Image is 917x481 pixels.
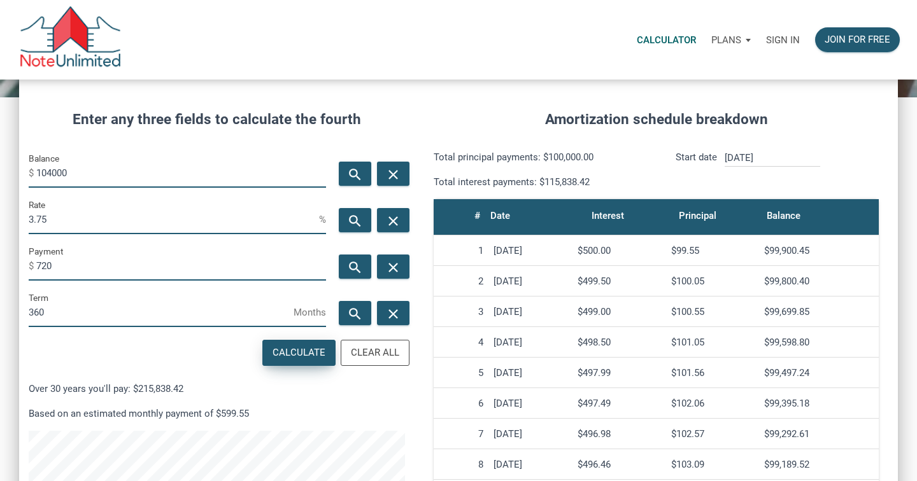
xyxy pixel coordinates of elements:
p: Total principal payments: $100,000.00 [434,150,647,165]
a: Join for free [807,20,907,60]
a: Plans [704,20,758,60]
div: 8 [439,459,483,470]
div: $102.06 [671,398,755,409]
a: Calculator [629,20,704,60]
p: Sign in [766,34,800,46]
div: $101.56 [671,367,755,379]
div: Calculate [273,345,325,360]
p: Start date [676,150,717,190]
div: $103.09 [671,459,755,470]
p: Based on an estimated monthly payment of $599.55 [29,406,405,421]
div: $499.00 [578,306,661,317]
div: [DATE] [494,275,567,287]
div: $99,900.45 [764,245,874,256]
div: [DATE] [494,459,567,470]
div: $101.05 [671,337,755,348]
div: [DATE] [494,306,567,317]
input: Balance [36,159,326,188]
button: search [339,301,371,325]
div: $497.49 [578,398,661,409]
div: $102.57 [671,428,755,440]
span: $ [29,163,36,183]
button: close [377,162,409,186]
i: close [385,167,401,183]
div: [DATE] [494,428,567,440]
div: [DATE] [494,398,567,409]
div: $500.00 [578,245,661,256]
p: Total interest payments: $115,838.42 [434,174,647,190]
a: Sign in [758,20,807,60]
input: Payment [36,252,326,281]
div: $100.05 [671,275,755,287]
i: close [385,213,401,229]
button: Clear All [341,340,409,366]
input: Term [29,298,294,327]
label: Payment [29,244,63,259]
div: $499.50 [578,275,661,287]
i: search [348,306,363,322]
div: $496.98 [578,428,661,440]
button: close [377,208,409,232]
div: $99.55 [671,245,755,256]
div: 6 [439,398,483,409]
h4: Enter any three fields to calculate the fourth [29,109,405,130]
label: Balance [29,151,59,166]
span: $ [29,256,36,276]
div: [DATE] [494,367,567,379]
div: $99,699.85 [764,306,874,317]
span: Months [294,302,326,323]
button: Plans [704,21,758,59]
div: $100.55 [671,306,755,317]
button: close [377,254,409,279]
button: Calculate [262,340,336,366]
i: search [348,167,363,183]
i: close [385,306,401,322]
div: $99,598.80 [764,337,874,348]
div: 5 [439,367,483,379]
div: Join for free [825,32,890,47]
div: Principal [679,207,716,225]
div: $497.99 [578,367,661,379]
button: close [377,301,409,325]
h4: Amortization schedule breakdown [424,109,888,130]
input: Rate [29,206,319,234]
div: $99,395.18 [764,398,874,409]
div: Date [490,207,510,225]
div: $99,800.40 [764,275,874,287]
div: $496.46 [578,459,661,470]
div: # [474,207,480,225]
button: search [339,254,371,279]
div: Balance [767,207,800,225]
i: close [385,260,401,275]
div: $498.50 [578,337,661,348]
div: [DATE] [494,337,567,348]
div: 2 [439,275,483,287]
div: 7 [439,428,483,440]
label: Term [29,290,48,305]
p: Plans [711,34,741,46]
div: 4 [439,337,483,348]
div: 1 [439,245,483,256]
i: search [348,260,363,275]
div: Interest [592,207,624,225]
button: Join for free [815,27,900,52]
img: NoteUnlimited [19,6,122,73]
i: search [348,213,363,229]
span: % [319,209,326,230]
p: Calculator [637,34,696,46]
button: search [339,208,371,232]
p: Over 30 years you'll pay: $215,838.42 [29,381,405,396]
div: $99,497.24 [764,367,874,379]
div: $99,189.52 [764,459,874,470]
div: 3 [439,306,483,317]
div: [DATE] [494,245,567,256]
label: Rate [29,197,45,213]
div: $99,292.61 [764,428,874,440]
div: Clear All [351,345,399,360]
button: search [339,162,371,186]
